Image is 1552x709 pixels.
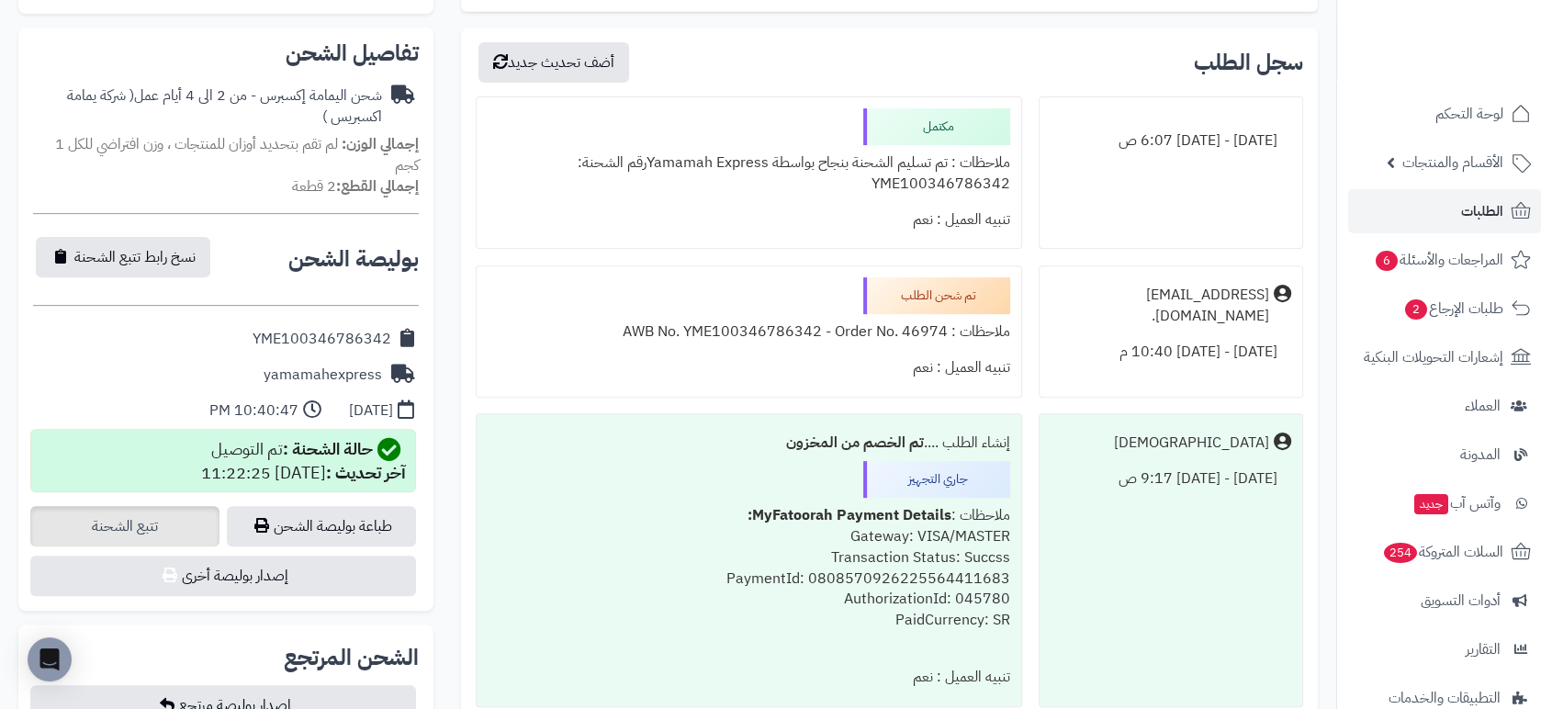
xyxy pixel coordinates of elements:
[1194,51,1303,73] h3: سجل الطلب
[488,145,1010,202] div: ملاحظات : تم تسليم الشحنة بنجاح بواسطة Yamamah Expressرقم الشحنة: YME100346786342
[478,42,629,83] button: أضف تحديث جديد
[292,175,419,197] small: 2 قطعة
[863,108,1010,145] div: مكتمل
[1348,189,1541,233] a: الطلبات
[786,432,924,454] b: تم الخصم من المخزون
[284,647,419,669] h2: الشحن المرتجع
[1460,442,1501,467] span: المدونة
[326,460,406,485] strong: آخر تحديث :
[264,365,382,386] div: yamamahexpress
[1348,384,1541,428] a: العملاء
[1427,14,1535,52] img: logo-2.png
[863,277,1010,314] div: تم شحن الطلب
[1051,461,1291,497] div: [DATE] - [DATE] 9:17 ص
[1402,150,1503,175] span: الأقسام والمنتجات
[1421,588,1501,613] span: أدوات التسويق
[488,202,1010,238] div: تنبيه العميل : نعم
[1348,238,1541,282] a: المراجعات والأسئلة6
[1114,433,1269,454] div: [DEMOGRAPHIC_DATA]
[1375,250,1399,272] span: 6
[488,498,1010,659] div: ملاحظات : Gateway: VISA/MASTER Transaction Status: Succss PaymentId: 0808570926225564411683 Autho...
[1382,539,1503,565] span: السلات المتروكة
[863,461,1010,498] div: جاري التجهيز
[1348,627,1541,671] a: التقارير
[67,84,382,128] span: ( شركة يمامة اكسبريس )
[1435,101,1503,127] span: لوحة التحكم
[342,133,419,155] strong: إجمالي الوزن:
[488,425,1010,461] div: إنشاء الطلب ....
[1348,579,1541,623] a: أدوات التسويق
[201,437,406,485] div: تم التوصيل [DATE] 11:22:25
[1348,287,1541,331] a: طلبات الإرجاع2
[1051,123,1291,159] div: [DATE] - [DATE] 6:07 ص
[1382,542,1419,564] span: 254
[336,175,419,197] strong: إجمالي القطع:
[1051,334,1291,370] div: [DATE] - [DATE] 10:40 م
[1364,344,1503,370] span: إشعارات التحويلات البنكية
[488,350,1010,386] div: تنبيه العميل : نعم
[283,436,373,461] strong: حالة الشحنة :
[1348,530,1541,574] a: السلات المتروكة254
[748,504,951,526] b: MyFatoorah Payment Details:
[1374,247,1503,273] span: المراجعات والأسئلة
[1051,285,1269,327] div: [EMAIL_ADDRESS][DOMAIN_NAME].
[1414,494,1448,514] span: جديد
[33,85,382,128] div: شحن اليمامة إكسبرس - من 2 الى 4 أيام عمل
[74,246,196,268] span: نسخ رابط تتبع الشحنة
[253,329,391,350] div: YME100346786342
[1466,636,1501,662] span: التقارير
[1348,433,1541,477] a: المدونة
[1465,393,1501,419] span: العملاء
[1348,481,1541,525] a: وآتس آبجديد
[1412,490,1501,516] span: وآتس آب
[33,42,419,64] h2: تفاصيل الشحن
[28,637,72,681] div: Open Intercom Messenger
[1348,92,1541,136] a: لوحة التحكم
[488,314,1010,350] div: ملاحظات : AWB No. YME100346786342 - Order No. 46974
[30,506,219,546] a: تتبع الشحنة
[1348,335,1541,379] a: إشعارات التحويلات البنكية
[1404,298,1428,321] span: 2
[349,400,393,422] div: [DATE]
[488,659,1010,695] div: تنبيه العميل : نعم
[288,248,419,270] h2: بوليصة الشحن
[36,237,210,277] button: نسخ رابط تتبع الشحنة
[209,400,298,422] div: 10:40:47 PM
[227,506,416,546] a: طباعة بوليصة الشحن
[30,556,416,596] button: إصدار بوليصة أخرى
[1403,296,1503,321] span: طلبات الإرجاع
[1461,198,1503,224] span: الطلبات
[55,133,419,176] span: لم تقم بتحديد أوزان للمنتجات ، وزن افتراضي للكل 1 كجم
